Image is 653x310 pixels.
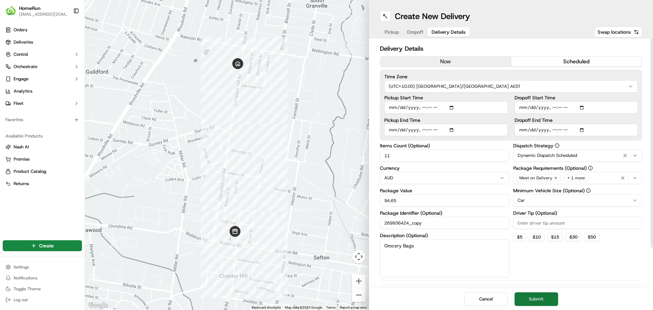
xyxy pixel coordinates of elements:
span: Control [14,51,28,58]
a: Product Catalog [5,168,79,175]
span: Engage [14,76,29,82]
span: Deliveries [14,39,33,45]
label: Pickup Start Time [384,95,508,100]
button: Promise [3,154,82,165]
label: Package Identifier (Optional) [380,211,509,215]
button: Returns [3,178,82,189]
button: $50 [584,233,600,241]
label: Package Value [380,188,509,193]
div: Favorites [3,114,82,125]
label: Driver Tip (Optional) [513,211,642,215]
input: Enter package value [380,194,509,207]
a: Report a map error [340,306,367,309]
button: Toggle Theme [3,284,82,294]
a: Analytics [3,86,82,97]
button: Minimum Vehicle Size (Optional) [586,188,591,193]
span: Dropoff [407,29,423,35]
span: Promise [14,156,30,162]
div: 💻 [57,99,63,105]
label: Minimum Vehicle Size (Optional) [513,188,642,193]
button: Dispatch Strategy [555,143,559,148]
button: Notifications [3,273,82,283]
button: HomeRunHomeRun[EMAIL_ADDRESS][DOMAIN_NAME] [3,3,70,19]
a: Deliveries [3,37,82,48]
button: Swap locations [595,27,642,37]
span: Fleet [14,100,23,107]
button: $10 [529,233,545,241]
button: Fleet [3,98,82,109]
a: Powered byPylon [48,115,82,120]
input: Enter driver tip amount [513,217,642,229]
button: Package Requirements (Optional) [588,166,593,170]
label: Time Zone [384,74,638,79]
label: Items Count (Optional) [380,143,509,148]
span: [EMAIL_ADDRESS][DOMAIN_NAME] [19,12,68,17]
div: + 1 more [564,174,589,182]
input: Enter number of items [380,149,509,162]
h2: Delivery Details [380,44,642,53]
span: Orchestrate [14,64,37,70]
button: now [380,56,511,67]
button: Cancel [464,292,508,306]
label: Dropoff Start Time [515,95,638,100]
a: Promise [5,156,79,162]
span: Knowledge Base [14,99,52,105]
button: Settings [3,262,82,272]
a: Nash AI [5,144,79,150]
img: HomeRun [5,5,16,16]
a: Orders [3,25,82,35]
span: Nash AI [14,144,29,150]
button: Create [3,240,82,251]
button: Zoom in [352,274,366,288]
span: Create [39,242,54,249]
div: 📗 [7,99,12,105]
button: $5 [513,233,526,241]
span: Analytics [14,88,32,94]
span: Pickup [385,29,399,35]
a: 📗Knowledge Base [4,96,55,108]
span: API Documentation [64,99,109,105]
button: Zoom out [352,288,366,302]
button: Orchestrate [3,61,82,72]
img: Nash [7,7,20,20]
label: Currency [380,166,509,170]
button: Nash AI [3,142,82,152]
button: HomeRun [19,5,40,12]
span: Orders [14,27,27,33]
button: $30 [566,233,581,241]
button: scheduled [511,56,642,67]
button: Map camera controls [352,250,366,263]
a: Terms (opens in new tab) [326,306,336,309]
span: Toggle Theme [14,286,41,292]
span: Map data ©2025 Google [285,306,322,309]
a: 💻API Documentation [55,96,112,108]
button: Submit [515,292,558,306]
button: Keyboard shortcuts [252,305,281,310]
textarea: Grocery Bags [380,239,509,277]
div: We're available if you need us! [23,72,86,77]
span: Swap locations [598,29,631,35]
button: Start new chat [116,67,124,75]
label: Description (Optional) [380,233,509,238]
span: Meet on Delivery [519,175,552,181]
button: Control [3,49,82,60]
p: Welcome 👋 [7,27,124,38]
img: 1736555255976-a54dd68f-1ca7-489b-9aae-adbdc363a1c4 [7,65,19,77]
span: Pylon [68,115,82,120]
label: Dispatch Strategy [513,143,642,148]
button: Log out [3,295,82,305]
span: Delivery Details [432,29,466,35]
span: Returns [14,181,29,187]
a: Returns [5,181,79,187]
span: Product Catalog [14,168,46,175]
img: Google [87,301,109,310]
input: Enter package identifier [380,217,509,229]
div: Available Products [3,131,82,142]
button: Product Catalog [3,166,82,177]
a: Open this area in Google Maps (opens a new window) [87,301,109,310]
label: Pickup End Time [384,118,508,123]
button: Dynamic Dispatch Scheduled [513,149,642,162]
button: Meet on Delivery+ 1 more [513,172,642,184]
button: $15 [547,233,563,241]
div: Start new chat [23,65,112,72]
